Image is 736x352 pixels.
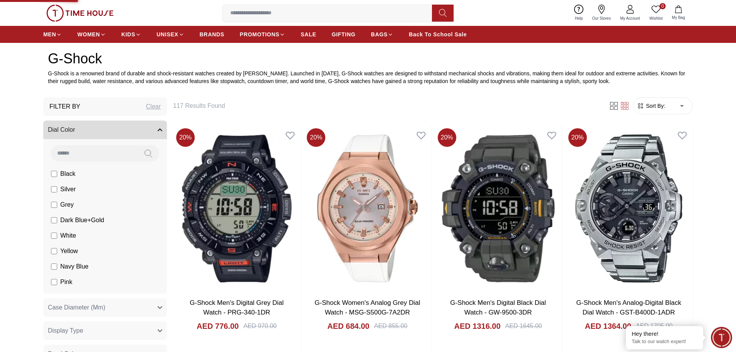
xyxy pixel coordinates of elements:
[51,186,57,192] input: Silver
[197,321,239,332] h4: AED 776.00
[314,299,420,316] a: G-Shock Women's Analog Grey Dial Watch - MSG-S500G-7A2DR
[156,27,184,41] a: UNISEX
[450,299,546,316] a: G-Shock Men's Digital Black Dial Watch - GW-9500-3DR
[51,171,57,177] input: Black
[505,321,542,331] div: AED 1645.00
[327,321,369,332] h4: AED 684.00
[48,51,688,66] h2: G-Shock
[60,262,88,271] span: Navy Blue
[243,321,277,331] div: AED 970.00
[646,15,666,21] span: Wishlist
[43,31,56,38] span: MEN
[240,31,280,38] span: PROMOTIONS
[77,31,100,38] span: WOMEN
[146,102,161,111] div: Clear
[371,27,393,41] a: BAGS
[121,31,135,38] span: KIDS
[77,27,106,41] a: WOMEN
[43,121,167,139] button: Dial Color
[588,3,615,23] a: Our Stores
[711,327,732,348] div: Chat Widget
[645,3,667,23] a: 0Wishlist
[568,128,587,147] span: 20 %
[43,298,167,317] button: Case Diameter (Mm)
[301,27,316,41] a: SALE
[669,15,688,20] span: My Bag
[60,216,104,225] span: Dark Blue+Gold
[176,128,195,147] span: 20 %
[156,31,178,38] span: UNISEX
[589,15,614,21] span: Our Stores
[48,326,83,335] span: Display Type
[435,125,562,291] img: G-Shock Men's Digital Black Dial Watch - GW-9500-3DR
[632,338,697,345] p: Talk to our watch expert!
[301,31,316,38] span: SALE
[632,330,697,338] div: Hey there!
[51,264,57,270] input: Navy Blue
[374,321,407,331] div: AED 855.00
[190,299,284,316] a: G-Shock Men's Digital Grey Dial Watch - PRG-340-1DR
[454,321,500,332] h4: AED 1316.00
[307,128,325,147] span: 20 %
[51,279,57,285] input: Pink
[438,128,456,147] span: 20 %
[60,185,76,194] span: Silver
[60,293,76,302] span: Beige
[240,27,286,41] a: PROMOTIONS
[48,125,75,134] span: Dial Color
[617,15,643,21] span: My Account
[51,233,57,239] input: White
[304,125,431,291] img: G-Shock Women's Analog Grey Dial Watch - MSG-S500G-7A2DR
[200,27,224,41] a: BRANDS
[667,4,690,22] button: My Bag
[60,169,75,179] span: Black
[121,27,141,41] a: KIDS
[409,31,467,38] span: Back To School Sale
[43,27,62,41] a: MEN
[570,3,588,23] a: Help
[43,321,167,340] button: Display Type
[51,217,57,223] input: Dark Blue+Gold
[60,277,72,287] span: Pink
[48,303,105,312] span: Case Diameter (Mm)
[173,101,599,111] h6: 117 Results Found
[572,15,586,21] span: Help
[644,102,665,110] span: Sort By:
[576,299,682,316] a: G-Shock Men's Analog-Digital Black Dial Watch - GST-B400D-1ADR
[409,27,467,41] a: Back To School Sale
[565,125,692,291] img: G-Shock Men's Analog-Digital Black Dial Watch - GST-B400D-1ADR
[636,321,673,331] div: AED 1705.00
[60,200,74,209] span: Grey
[173,125,300,291] img: G-Shock Men's Digital Grey Dial Watch - PRG-340-1DR
[585,321,631,332] h4: AED 1364.00
[49,102,80,111] h3: Filter By
[660,3,666,9] span: 0
[51,202,57,208] input: Grey
[48,70,688,85] p: G-Shock is a renowned brand of durable and shock-resistant watches created by [PERSON_NAME]. Laun...
[371,31,388,38] span: BAGS
[331,31,355,38] span: GIFTING
[331,27,355,41] a: GIFTING
[200,31,224,38] span: BRANDS
[637,102,665,110] button: Sort By:
[51,248,57,254] input: Yellow
[60,247,78,256] span: Yellow
[60,231,76,240] span: White
[46,5,114,22] img: ...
